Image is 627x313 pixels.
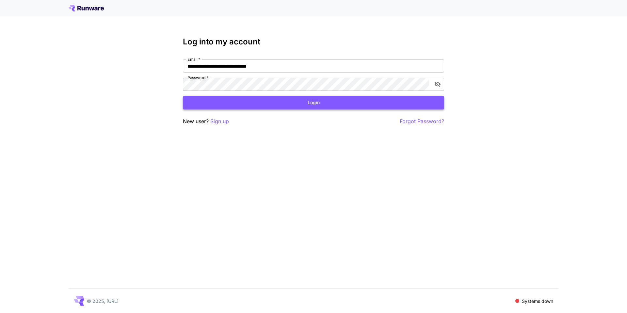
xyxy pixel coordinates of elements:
[400,117,444,125] button: Forgot Password?
[210,117,229,125] button: Sign up
[87,298,119,305] p: © 2025, [URL]
[183,117,229,125] p: New user?
[183,96,444,109] button: Login
[522,298,553,305] p: Systems down
[187,75,208,80] label: Password
[183,37,444,46] h3: Log into my account
[432,78,443,90] button: toggle password visibility
[187,57,200,62] label: Email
